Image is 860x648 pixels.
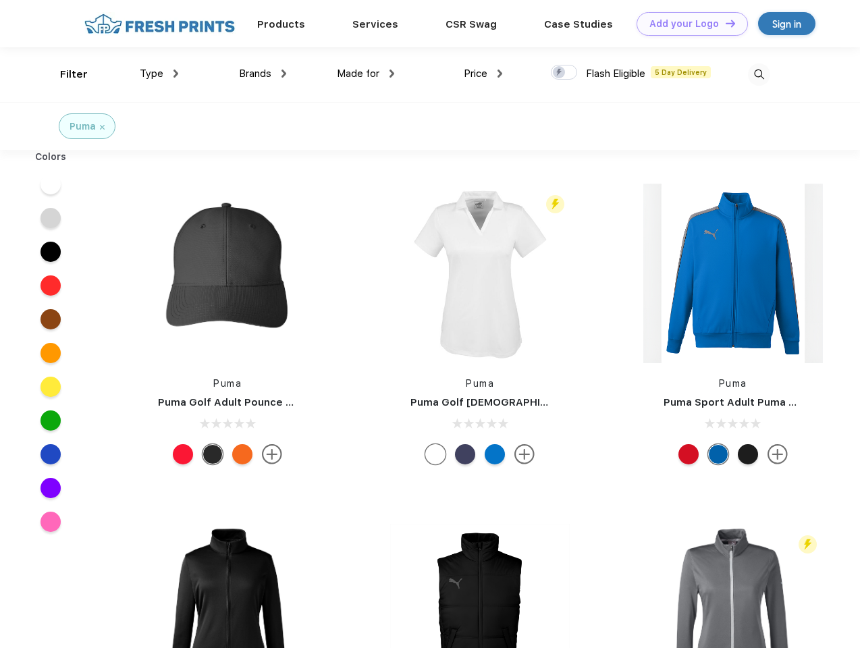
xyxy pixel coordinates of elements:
div: Filter [60,67,88,82]
a: Puma Golf [DEMOGRAPHIC_DATA]' Icon Golf Polo [410,396,661,408]
a: Puma Golf Adult Pounce Adjustable Cap [158,396,365,408]
img: dropdown.png [498,70,502,78]
div: Lapis Blue [708,444,728,464]
div: Colors [25,150,77,164]
div: Lapis Blue [485,444,505,464]
img: DT [726,20,735,27]
span: Flash Eligible [586,67,645,80]
div: Peacoat [455,444,475,464]
a: Puma [213,378,242,389]
img: dropdown.png [389,70,394,78]
div: Bright White [425,444,446,464]
span: 5 Day Delivery [651,66,711,78]
img: func=resize&h=266 [138,184,317,363]
img: dropdown.png [173,70,178,78]
a: Puma [466,378,494,389]
img: more.svg [514,444,535,464]
div: High Risk Red [173,444,193,464]
div: Puma Black [203,444,223,464]
img: desktop_search.svg [748,63,770,86]
div: High Risk Red [678,444,699,464]
img: dropdown.png [281,70,286,78]
img: more.svg [262,444,282,464]
div: Puma Black [738,444,758,464]
img: more.svg [768,444,788,464]
span: Price [464,67,487,80]
a: CSR Swag [446,18,497,30]
div: Puma [70,119,96,134]
a: Sign in [758,12,815,35]
img: func=resize&h=266 [390,184,570,363]
img: flash_active_toggle.svg [799,535,817,553]
img: flash_active_toggle.svg [546,195,564,213]
span: Brands [239,67,271,80]
img: filter_cancel.svg [100,125,105,130]
div: Sign in [772,16,801,32]
div: Add your Logo [649,18,719,30]
span: Type [140,67,163,80]
div: Vibrant Orange [232,444,252,464]
a: Puma [719,378,747,389]
a: Services [352,18,398,30]
a: Products [257,18,305,30]
img: fo%20logo%202.webp [80,12,239,36]
img: func=resize&h=266 [643,184,823,363]
span: Made for [337,67,379,80]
